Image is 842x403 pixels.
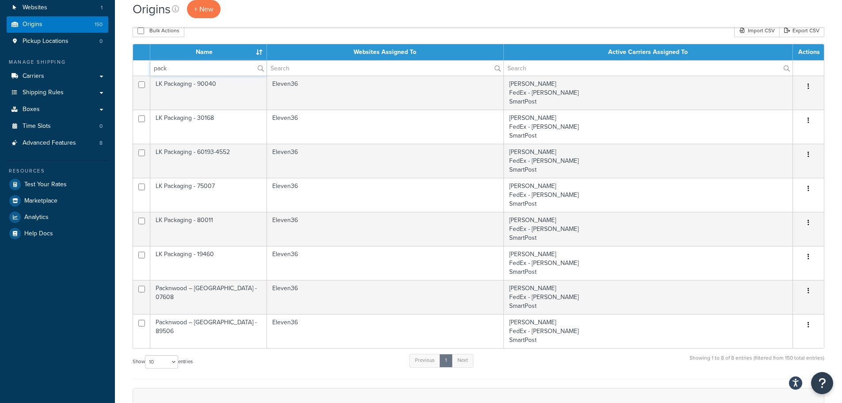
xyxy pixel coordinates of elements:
[7,135,108,151] a: Advanced Features 8
[504,76,793,110] td: [PERSON_NAME] FedEx - [PERSON_NAME] SmartPost
[95,21,103,28] span: 150
[101,4,103,12] span: 1
[504,144,793,178] td: [PERSON_NAME] FedEx - [PERSON_NAME] SmartPost
[150,280,267,314] td: Packnwood – [GEOGRAPHIC_DATA] - 07608
[504,212,793,246] td: [PERSON_NAME] FedEx - [PERSON_NAME] SmartPost
[734,24,779,37] div: Import CSV
[150,212,267,246] td: LK Packaging - 80011
[24,197,57,205] span: Marketplace
[24,214,49,221] span: Analytics
[150,44,267,60] th: Name : activate to sort column ascending
[23,73,44,80] span: Carriers
[7,101,108,118] a: Boxes
[7,33,108,50] li: Pickup Locations
[267,144,504,178] td: Eleven36
[133,24,184,37] button: Bulk Actions
[793,44,824,60] th: Actions
[7,58,108,66] div: Manage Shipping
[7,193,108,209] a: Marketplace
[504,110,793,144] td: [PERSON_NAME] FedEx - [PERSON_NAME] SmartPost
[7,167,108,175] div: Resources
[150,76,267,110] td: LK Packaging - 90040
[7,84,108,101] a: Shipping Rules
[194,4,213,14] span: + New
[150,178,267,212] td: LK Packaging - 75007
[7,226,108,242] a: Help Docs
[779,24,824,37] a: Export CSV
[811,372,833,394] button: Open Resource Center
[267,314,504,348] td: Eleven36
[23,139,76,147] span: Advanced Features
[267,246,504,280] td: Eleven36
[267,61,503,76] input: Search
[23,21,42,28] span: Origins
[267,76,504,110] td: Eleven36
[133,355,193,368] label: Show entries
[504,178,793,212] td: [PERSON_NAME] FedEx - [PERSON_NAME] SmartPost
[504,61,792,76] input: Search
[409,354,440,367] a: Previous
[150,246,267,280] td: LK Packaging - 19460
[150,110,267,144] td: LK Packaging - 30168
[145,355,178,368] select: Showentries
[99,123,103,130] span: 0
[7,68,108,84] a: Carriers
[23,89,64,96] span: Shipping Rules
[150,61,267,76] input: Search
[267,44,504,60] th: Websites Assigned To
[7,209,108,225] a: Analytics
[24,230,53,238] span: Help Docs
[504,246,793,280] td: [PERSON_NAME] FedEx - [PERSON_NAME] SmartPost
[150,144,267,178] td: LK Packaging - 60193-4552
[690,353,824,372] div: Showing 1 to 8 of 8 entries (filtered from 150 total entries)
[7,177,108,192] a: Test Your Rates
[150,314,267,348] td: Packnwood – [GEOGRAPHIC_DATA] - 89506
[267,178,504,212] td: Eleven36
[267,212,504,246] td: Eleven36
[24,181,67,188] span: Test Your Rates
[23,106,40,113] span: Boxes
[504,314,793,348] td: [PERSON_NAME] FedEx - [PERSON_NAME] SmartPost
[23,123,51,130] span: Time Slots
[7,118,108,134] a: Time Slots 0
[504,280,793,314] td: [PERSON_NAME] FedEx - [PERSON_NAME] SmartPost
[7,16,108,33] a: Origins 150
[439,354,453,367] a: 1
[7,16,108,33] li: Origins
[99,139,103,147] span: 8
[7,135,108,151] li: Advanced Features
[267,110,504,144] td: Eleven36
[267,280,504,314] td: Eleven36
[452,354,473,367] a: Next
[23,4,47,12] span: Websites
[504,44,793,60] th: Active Carriers Assigned To
[7,118,108,134] li: Time Slots
[7,33,108,50] a: Pickup Locations 0
[23,38,69,45] span: Pickup Locations
[133,0,171,18] h1: Origins
[99,38,103,45] span: 0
